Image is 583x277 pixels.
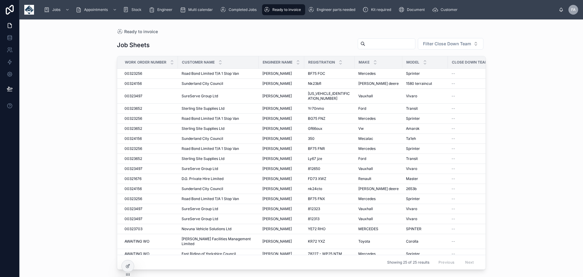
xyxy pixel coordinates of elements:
[406,227,444,231] a: SPINTER
[308,146,351,151] a: BF75 FNR
[188,7,213,12] span: Multi calendar
[182,237,255,246] a: [PERSON_NAME] Facilities Management Limited
[131,7,141,12] span: Stock
[452,71,496,76] a: --
[182,94,255,99] a: SureServe Group Ltd
[452,251,496,256] a: --
[308,239,325,244] span: KR72 YXZ
[262,216,301,221] a: [PERSON_NAME]
[452,176,455,181] span: --
[262,216,292,221] span: [PERSON_NAME]
[308,60,335,65] span: Registration
[308,136,315,141] span: 350
[358,156,399,161] a: Ford
[397,4,429,15] a: Document
[52,7,60,12] span: Jobs
[263,60,292,65] span: Engineer Name
[406,216,417,221] span: Vivaro
[124,176,141,181] span: 00321676
[452,156,455,161] span: --
[262,116,292,121] span: [PERSON_NAME]
[406,239,444,244] a: Corolla
[358,81,399,86] a: [PERSON_NAME] deere
[308,251,351,256] a: 78227 - WP25 NTM
[117,29,158,35] a: Ready to invoice
[124,176,174,181] a: 00321676
[308,186,351,191] a: nk24cto
[124,156,174,161] a: 00323652
[358,206,399,211] a: Vauxhall
[124,71,174,76] a: 00323256
[262,81,292,86] span: [PERSON_NAME]
[308,71,325,76] span: BF75 FOC
[124,156,142,161] span: 00323652
[358,227,399,231] a: MERCEDES
[452,166,455,171] span: --
[262,146,301,151] a: [PERSON_NAME]
[361,4,395,15] a: Kit required
[262,196,292,201] span: [PERSON_NAME]
[262,239,301,244] a: [PERSON_NAME]
[406,251,420,256] span: Sprinter
[306,4,360,15] a: Engineer parts needed
[359,60,370,65] span: Make
[182,71,255,76] a: Road Bond Limited T/A 1 Stop Van
[406,146,444,151] a: Sprinter
[406,126,444,131] a: Amarok
[358,186,399,191] a: [PERSON_NAME] deere
[182,227,255,231] a: Novuna Vehicle Solutions Ltd
[308,227,326,231] span: YE72 RHO
[182,251,236,256] span: East Riding of Yorkshire Council
[308,71,351,76] a: BF75 FOC
[182,186,255,191] a: Sunderland City Council
[308,176,326,181] span: FD73 XWZ
[430,4,462,15] a: Customer
[452,146,455,151] span: --
[358,216,399,221] a: Vauxhall
[124,94,174,99] a: 00323497
[452,136,496,141] a: --
[358,146,376,151] span: Mercedes
[308,206,351,211] a: 812323
[308,91,351,101] a: [US_VEHICLE_IDENTIFICATION_NUMBER]
[387,260,429,265] span: Showing 25 of 25 results
[124,81,142,86] span: 00324156
[262,136,301,141] a: [PERSON_NAME]
[406,81,444,86] a: 1580 terraincut
[262,81,301,86] a: [PERSON_NAME]
[262,4,305,15] a: Ready to invoice
[452,239,496,244] a: --
[452,116,496,121] a: --
[124,146,174,151] a: 00323256
[182,116,239,121] span: Road Bond Limited T/A 1 Stop Van
[452,126,496,131] a: --
[358,239,370,244] span: Toyota
[308,81,321,86] span: Nk23bfl
[452,206,496,211] a: --
[452,94,496,99] a: --
[124,116,174,121] a: 00323256
[452,196,496,201] a: --
[262,186,292,191] span: [PERSON_NAME]
[262,206,292,211] span: [PERSON_NAME]
[371,7,391,12] span: Kit required
[358,216,373,221] span: Vauxhall
[182,166,255,171] a: SureServe Group Ltd
[124,136,142,141] span: 00324156
[308,81,351,86] a: Nk23bfl
[182,146,239,151] span: Road Bond Limited T/A 1 Stop Van
[308,186,322,191] span: nk24cto
[308,239,351,244] a: KR72 YXZ
[358,136,399,141] a: Mecalac
[406,206,444,211] a: Vivaro
[124,94,142,99] span: 00323497
[182,136,255,141] a: Sunderland City Council
[262,116,301,121] a: [PERSON_NAME]
[182,216,218,221] span: SureServe Group Ltd
[124,126,174,131] a: 00323652
[308,126,322,131] span: Gf66oux
[182,176,223,181] span: D.G. Private Hire Limited
[406,251,444,256] a: Sprinter
[124,146,142,151] span: 00323256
